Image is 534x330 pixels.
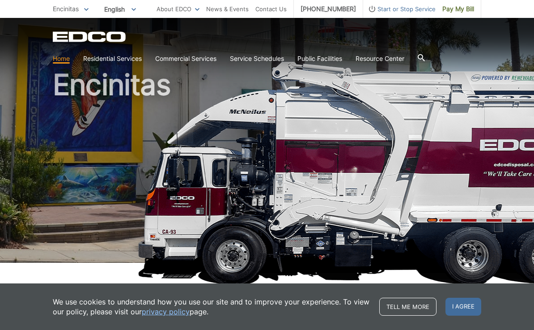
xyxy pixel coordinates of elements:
a: Residential Services [83,54,142,64]
a: About EDCO [157,4,199,14]
a: Home [53,54,70,64]
span: I agree [445,298,481,316]
a: Public Facilities [297,54,342,64]
a: Service Schedules [230,54,284,64]
p: We use cookies to understand how you use our site and to improve your experience. To view our pol... [53,297,370,317]
a: Contact Us [255,4,287,14]
h1: Encinitas [53,70,481,267]
span: Pay My Bill [442,4,474,14]
span: Encinitas [53,5,79,13]
a: privacy policy [142,307,190,317]
a: EDCD logo. Return to the homepage. [53,31,127,42]
a: News & Events [206,4,249,14]
a: Resource Center [356,54,404,64]
a: Commercial Services [155,54,216,64]
a: Tell me more [379,298,437,316]
span: English [97,2,143,17]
